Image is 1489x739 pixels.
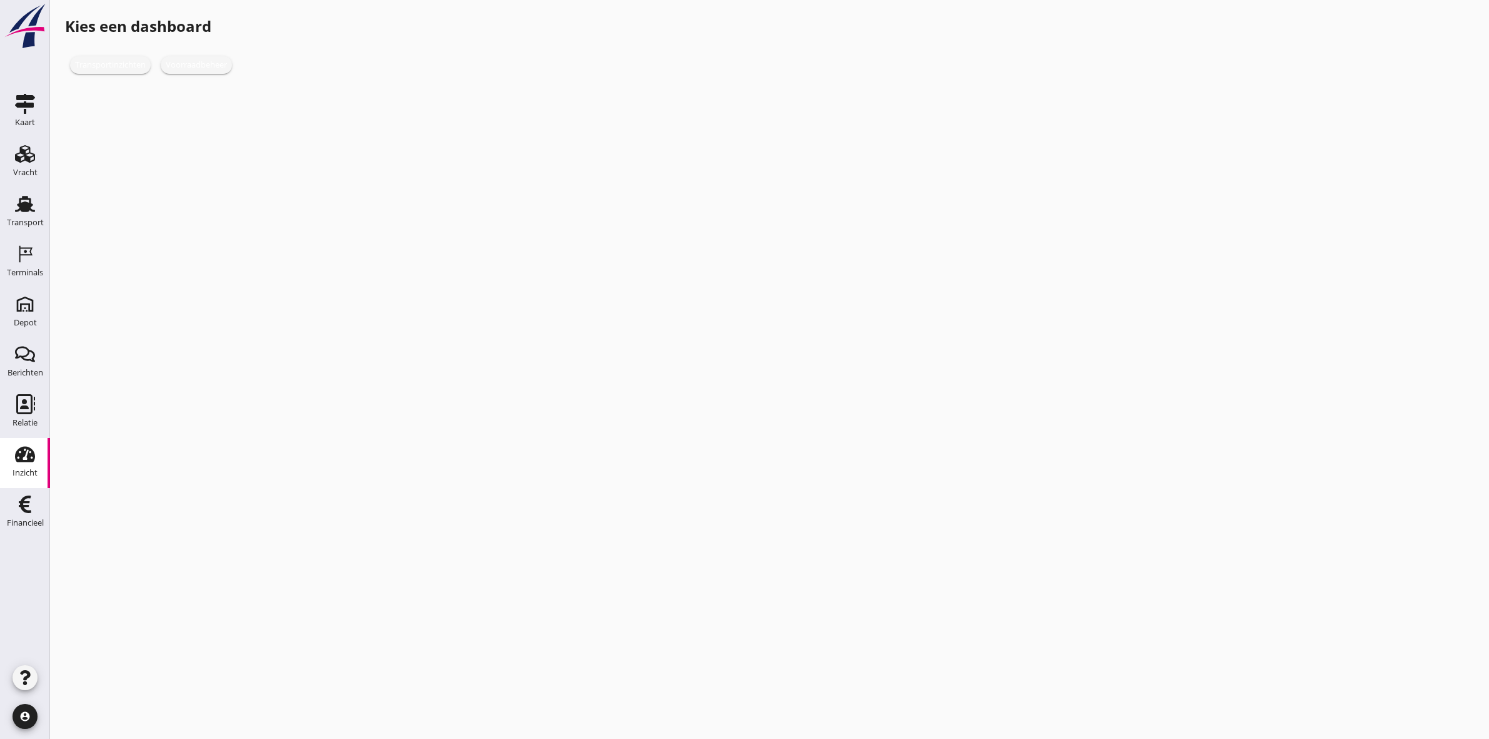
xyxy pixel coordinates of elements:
[70,56,151,74] button: Transportinzichten
[7,218,44,227] div: Transport
[161,56,232,74] a: Voorraadbeheer
[13,419,38,427] div: Relatie
[13,704,38,729] i: account_circle
[13,469,38,477] div: Inzicht
[13,168,38,176] div: Vracht
[15,118,35,126] div: Kaart
[8,369,43,377] div: Berichten
[166,59,227,71] div: Voorraadbeheer
[7,519,44,527] div: Financieel
[3,3,48,49] img: logo-small.a267ee39.svg
[75,59,146,71] div: Transportinzichten
[7,268,43,277] div: Terminals
[14,319,37,327] div: Depot
[65,15,770,38] h1: Kies een dashboard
